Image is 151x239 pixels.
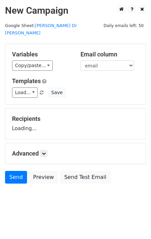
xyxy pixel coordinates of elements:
a: [PERSON_NAME] Dr [PERSON_NAME] [5,23,77,36]
h5: Recipients [12,115,139,123]
button: Save [48,87,65,98]
a: Templates [12,77,41,84]
a: Load... [12,87,38,98]
a: Preview [29,171,58,184]
small: Google Sheet: [5,23,77,36]
div: Loading... [12,115,139,133]
span: Daily emails left: 50 [101,22,146,29]
h5: Advanced [12,150,139,157]
h2: New Campaign [5,5,146,16]
a: Send [5,171,27,184]
a: Copy/paste... [12,60,53,71]
h5: Variables [12,51,70,58]
a: Send Test Email [60,171,111,184]
h5: Email column [81,51,139,58]
a: Daily emails left: 50 [101,23,146,28]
